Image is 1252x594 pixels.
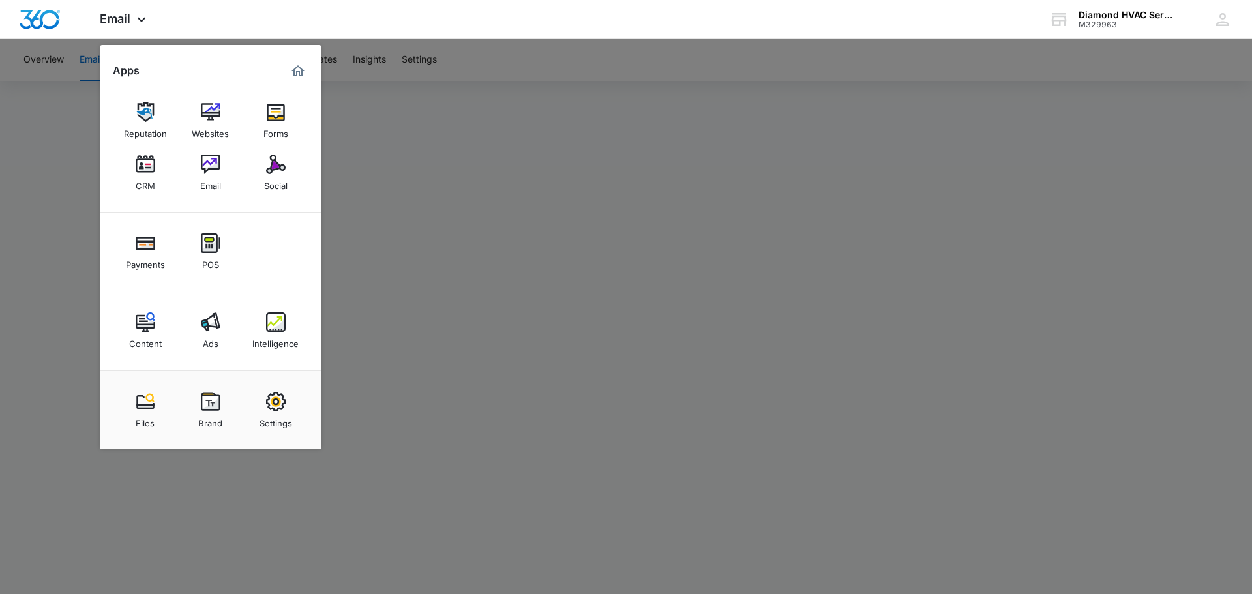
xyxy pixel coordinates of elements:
[192,122,229,139] div: Websites
[260,411,292,428] div: Settings
[186,385,235,435] a: Brand
[1079,10,1174,20] div: account name
[251,385,301,435] a: Settings
[126,253,165,270] div: Payments
[251,96,301,145] a: Forms
[1079,20,1174,29] div: account id
[186,227,235,276] a: POS
[129,332,162,349] div: Content
[121,306,170,355] a: Content
[264,174,288,191] div: Social
[251,148,301,198] a: Social
[113,65,140,77] h2: Apps
[121,385,170,435] a: Files
[200,174,221,191] div: Email
[186,148,235,198] a: Email
[100,12,130,25] span: Email
[252,332,299,349] div: Intelligence
[186,306,235,355] a: Ads
[121,96,170,145] a: Reputation
[136,174,155,191] div: CRM
[203,332,218,349] div: Ads
[124,122,167,139] div: Reputation
[121,148,170,198] a: CRM
[198,411,222,428] div: Brand
[263,122,288,139] div: Forms
[136,411,155,428] div: Files
[288,61,308,82] a: Marketing 360® Dashboard
[202,253,219,270] div: POS
[121,227,170,276] a: Payments
[251,306,301,355] a: Intelligence
[186,96,235,145] a: Websites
